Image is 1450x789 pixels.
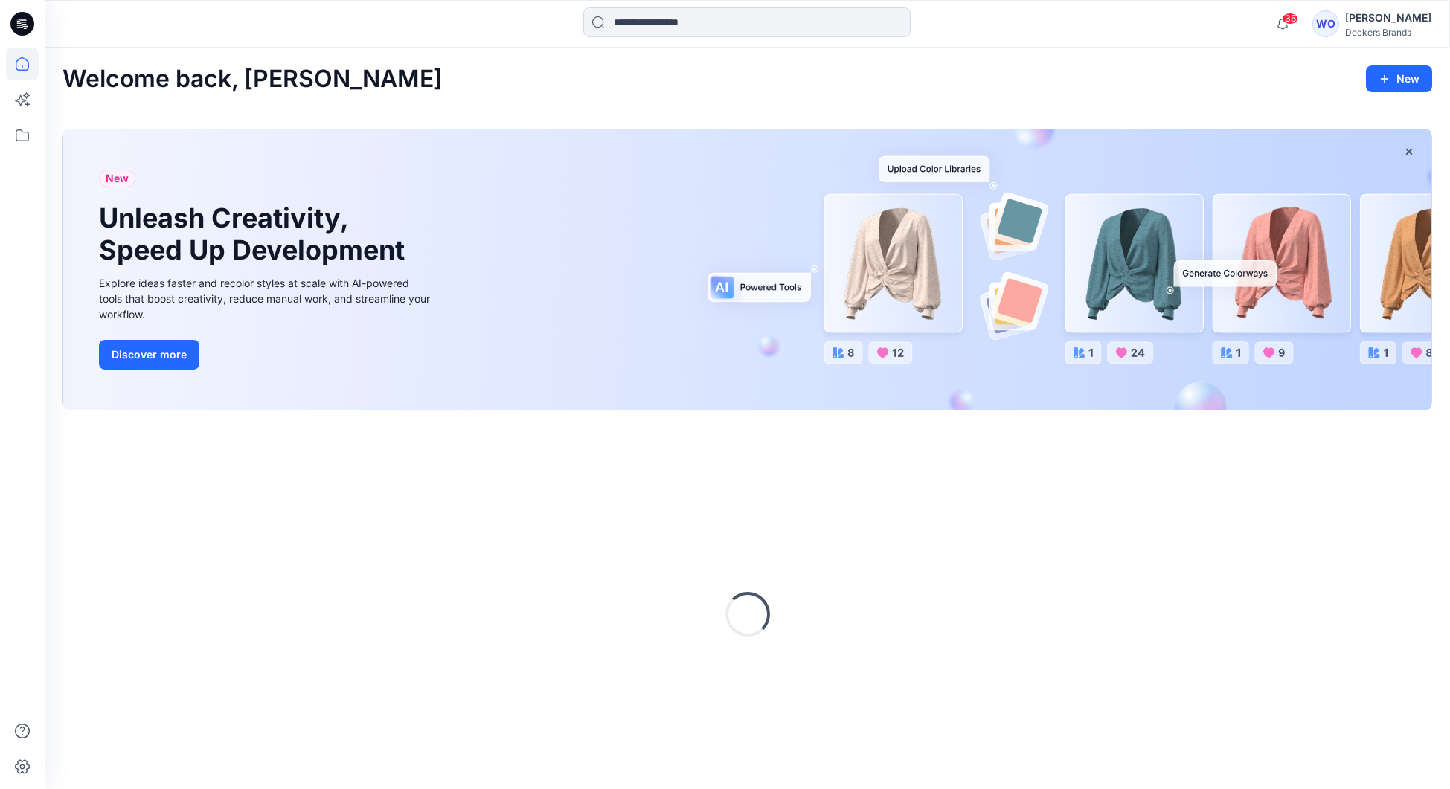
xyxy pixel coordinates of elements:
[1312,10,1339,37] div: WO
[99,275,434,322] div: Explore ideas faster and recolor styles at scale with AI-powered tools that boost creativity, red...
[1345,9,1431,27] div: [PERSON_NAME]
[99,340,434,370] a: Discover more
[106,170,129,187] span: New
[1366,65,1432,92] button: New
[99,202,411,266] h1: Unleash Creativity, Speed Up Development
[99,340,199,370] button: Discover more
[62,65,443,93] h2: Welcome back, [PERSON_NAME]
[1282,13,1298,25] span: 35
[1345,27,1431,38] div: Deckers Brands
